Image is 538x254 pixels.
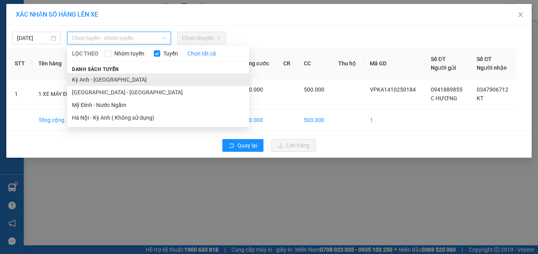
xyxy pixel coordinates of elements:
[4,59,87,70] li: In ngày: 16:34 14/10
[477,86,508,93] span: 0347906712
[364,48,424,79] th: Mã GD
[188,49,216,58] a: Chọn tất cả
[364,109,424,131] td: 1
[297,48,332,79] th: CC
[32,79,84,109] td: 1 XE MÁY ĐIỆN
[510,4,532,26] button: Close
[236,109,277,131] td: 500.000
[16,11,98,18] span: XÁC NHẬN SỐ HÀNG LÊN XE
[370,86,416,93] span: VPKA1410250184
[297,109,332,131] td: 500.000
[17,34,49,42] input: 14/10/2025
[67,73,249,86] li: Kỳ Anh - [GEOGRAPHIC_DATA]
[332,48,364,79] th: Thu hộ
[477,56,492,62] span: Số ĐT
[72,49,99,58] span: LỌC THEO
[32,48,84,79] th: Tên hàng
[477,95,483,101] span: KT
[517,11,524,18] span: close
[67,86,249,99] li: [GEOGRAPHIC_DATA] - [GEOGRAPHIC_DATA]
[182,32,221,44] span: Chọn chuyến
[431,56,446,62] span: Số ĐT
[431,86,462,93] span: 0941889855
[229,143,234,149] span: rollback
[111,49,148,58] span: Nhóm tuyến
[277,48,297,79] th: CR
[4,48,87,59] li: [PERSON_NAME]
[67,99,249,111] li: Mỹ Đình - Nước Ngầm
[8,79,32,109] td: 1
[32,109,84,131] td: Tổng cộng
[222,139,263,152] button: rollbackQuay lại
[67,111,249,124] li: Hà Nội - Kỳ Anh ( Không sử dụng)
[160,49,181,58] span: Tuyến
[236,48,277,79] th: Tổng cước
[431,65,456,71] span: Người gửi
[8,48,32,79] th: STT
[162,36,167,40] span: down
[72,32,166,44] span: Chọn tuyến - nhóm tuyến
[67,66,124,73] span: Danh sách tuyến
[237,141,257,150] span: Quay lại
[477,65,507,71] span: Người nhận
[271,139,316,152] button: uploadLên hàng
[431,95,457,101] span: C HƯƠNG
[304,86,324,93] span: 500.000
[242,86,263,93] span: 500.000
